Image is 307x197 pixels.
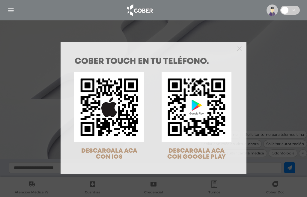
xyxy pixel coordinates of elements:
[167,148,226,160] span: DESCARGALA ACA CON GOOGLE PLAY
[162,72,231,142] img: qr-code
[75,58,232,66] h1: COBER TOUCH en tu teléfono.
[74,72,144,142] img: qr-code
[81,148,137,160] span: DESCARGALA ACA CON IOS
[237,46,242,51] button: Close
